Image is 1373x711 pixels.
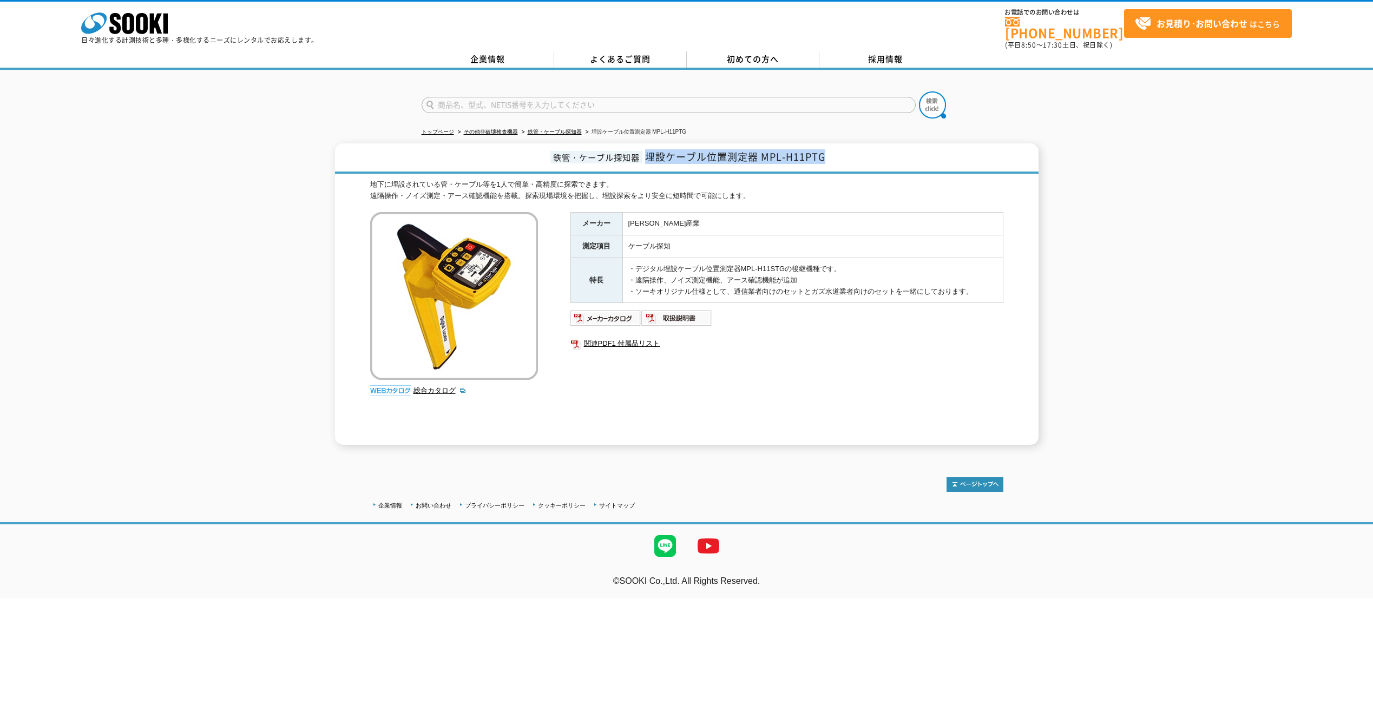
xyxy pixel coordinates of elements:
[1005,40,1112,50] span: (平日 ～ 土日、祝日除く)
[919,91,946,119] img: btn_search.png
[583,127,687,138] li: 埋設ケーブル位置測定器 MPL-H11PTG
[538,502,586,509] a: クッキーポリシー
[570,317,641,325] a: メーカーカタログ
[1043,40,1062,50] span: 17:30
[1021,40,1036,50] span: 8:50
[622,213,1003,235] td: [PERSON_NAME]産業
[570,337,1003,351] a: 関連PDF1 付属品リスト
[554,51,687,68] a: よくあるご質問
[727,53,779,65] span: 初めての方へ
[947,477,1003,492] img: トップページへ
[416,502,451,509] a: お問い合わせ
[570,310,641,327] img: メーカーカタログ
[622,258,1003,303] td: ・デジタル埋設ケーブル位置測定器MPL-H11STGの後継機種です。 ・遠隔操作、ノイズ測定機能、アース確認機能が追加 ・ソーキオリジナル仕様として、通信業者向けのセットとガズ水道業者向けのセッ...
[528,129,582,135] a: 鉄管・ケーブル探知器
[622,235,1003,258] td: ケーブル探知
[81,37,318,43] p: 日々進化する計測技術と多種・多様化するニーズにレンタルでお応えします。
[370,212,538,380] img: 埋設ケーブル位置測定器 MPL-H11PTG
[1124,9,1292,38] a: お見積り･お問い合わせはこちら
[1331,588,1373,597] a: テストMail
[599,502,635,509] a: サイトマップ
[422,129,454,135] a: トップページ
[1157,17,1247,30] strong: お見積り･お問い合わせ
[687,524,730,568] img: YouTube
[1005,17,1124,39] a: [PHONE_NUMBER]
[641,317,712,325] a: 取扱説明書
[641,310,712,327] img: 取扱説明書
[570,258,622,303] th: 特長
[370,179,1003,202] div: 地下に埋設されている管・ケーブル等を1人で簡単・高精度に探索できます。 遠隔操作・ノイズ測定・アース確認機能を搭載。探索現場環境を把握し、埋設探索をより安全に短時間で可能にします。
[550,151,642,163] span: 鉄管・ケーブル探知器
[819,51,952,68] a: 採用情報
[413,386,467,394] a: 総合カタログ
[687,51,819,68] a: 初めての方へ
[378,502,402,509] a: 企業情報
[1005,9,1124,16] span: お電話でのお問い合わせは
[643,524,687,568] img: LINE
[570,235,622,258] th: 測定項目
[464,129,518,135] a: その他非破壊検査機器
[422,51,554,68] a: 企業情報
[645,149,825,164] span: 埋設ケーブル位置測定器 MPL-H11PTG
[570,213,622,235] th: メーカー
[465,502,524,509] a: プライバシーポリシー
[1135,16,1280,32] span: はこちら
[422,97,916,113] input: 商品名、型式、NETIS番号を入力してください
[370,385,411,396] img: webカタログ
